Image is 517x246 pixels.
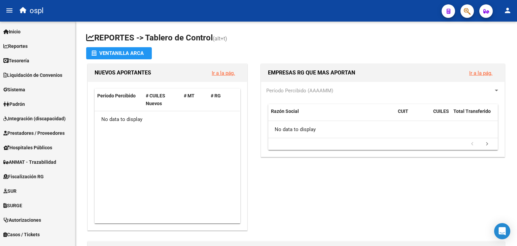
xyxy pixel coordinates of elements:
[464,67,498,79] button: Ir a la pág.
[268,104,395,126] datatable-header-cell: Razón Social
[97,93,136,98] span: Período Percibido
[504,6,512,14] mat-icon: person
[3,231,40,238] span: Casos / Tickets
[3,57,29,64] span: Tesorería
[208,89,235,111] datatable-header-cell: # RG
[146,93,165,106] span: # CUILES Nuevos
[181,89,208,111] datatable-header-cell: # MT
[451,104,498,126] datatable-header-cell: Total Transferido
[268,69,355,76] span: EMPRESAS RG QUE MAS APORTAN
[266,88,333,94] span: Período Percibido (AAAAMM)
[143,89,181,111] datatable-header-cell: # CUILES Nuevos
[469,70,492,76] a: Ir a la pág.
[481,141,493,148] a: go to next page
[430,104,451,126] datatable-header-cell: CUILES
[3,173,44,180] span: Fiscalización RG
[3,71,62,79] span: Liquidación de Convenios
[494,223,510,239] div: Open Intercom Messenger
[95,69,151,76] span: NUEVOS APORTANTES
[3,115,66,122] span: Integración (discapacidad)
[86,32,506,44] h1: REPORTES -> Tablero de Control
[3,28,21,35] span: Inicio
[271,109,299,114] span: Razón Social
[433,109,449,114] span: CUILES
[3,129,65,137] span: Prestadores / Proveedores
[268,121,498,138] div: No data to display
[3,144,52,151] span: Hospitales Públicos
[3,42,28,50] span: Reportes
[86,47,152,59] button: Ventanilla ARCA
[213,35,227,42] span: (alt+t)
[95,111,240,128] div: No data to display
[211,93,221,98] span: # RG
[30,3,43,18] span: ospl
[3,100,25,108] span: Padrón
[92,47,146,59] div: Ventanilla ARCA
[3,216,41,224] span: Autorizaciones
[95,89,143,111] datatable-header-cell: Período Percibido
[184,93,195,98] span: # MT
[3,202,22,209] span: SURGE
[453,109,491,114] span: Total Transferido
[206,67,240,79] button: Ir a la pág.
[395,104,430,126] datatable-header-cell: CUIT
[5,6,13,14] mat-icon: menu
[3,187,16,195] span: SUR
[212,70,235,76] a: Ir a la pág.
[398,109,408,114] span: CUIT
[466,141,479,148] a: go to previous page
[3,158,56,166] span: ANMAT - Trazabilidad
[3,86,25,93] span: Sistema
